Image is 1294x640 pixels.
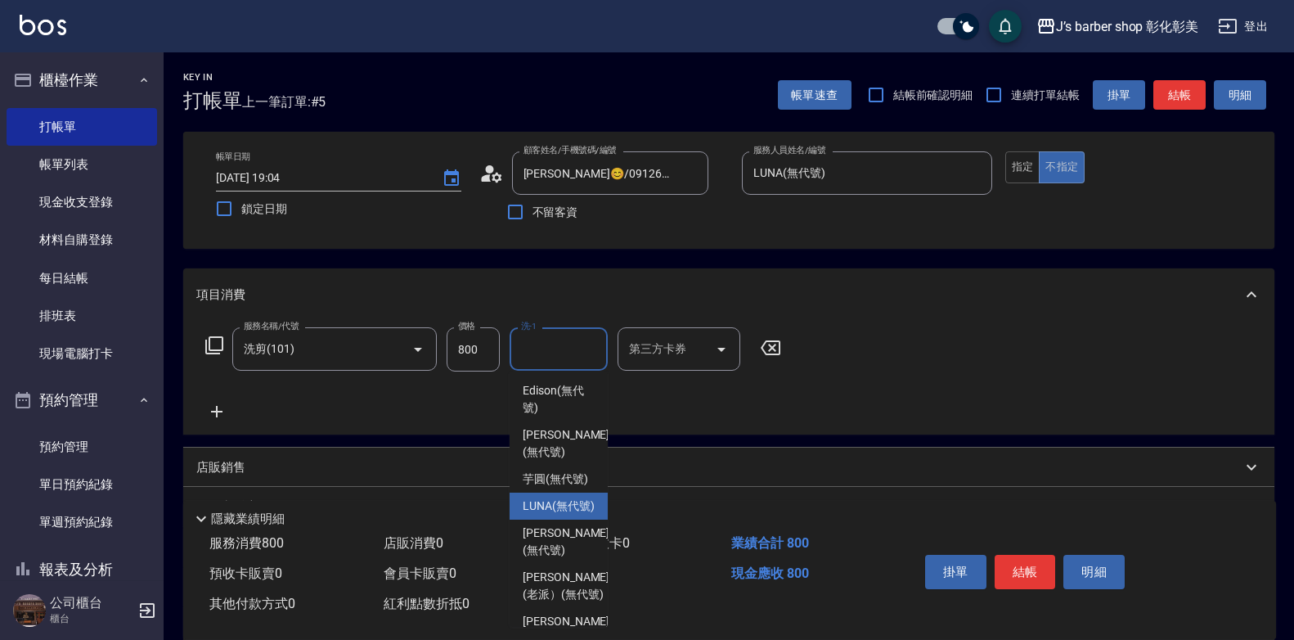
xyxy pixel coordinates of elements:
[778,80,851,110] button: 帳單速查
[7,59,157,101] button: 櫃檯作業
[7,259,157,297] a: 每日結帳
[523,471,588,488] span: 芋圓 (無代號)
[242,92,326,112] span: 上一筆訂單:#5
[523,569,609,603] span: [PERSON_NAME](老派） (無代號)
[196,286,245,304] p: 項目消費
[1056,16,1198,37] div: J’s barber shop 彰化彰美
[13,594,46,627] img: Person
[216,151,250,163] label: 帳單日期
[1039,151,1085,183] button: 不指定
[209,596,295,611] span: 其他付款方式 0
[183,268,1274,321] div: 項目消費
[458,320,475,332] label: 價格
[7,503,157,541] a: 單週預約紀錄
[1214,80,1266,110] button: 明細
[7,379,157,421] button: 預約管理
[523,144,617,156] label: 顧客姓名/手機號碼/編號
[523,498,595,515] span: LUNA (無代號)
[523,426,609,461] span: [PERSON_NAME] (無代號)
[183,89,242,112] h3: 打帳單
[521,320,537,332] label: 洗-1
[183,487,1274,526] div: 預收卡販賣
[532,204,578,221] span: 不留客資
[183,448,1274,487] div: 店販銷售
[50,595,133,611] h5: 公司櫃台
[209,535,284,551] span: 服務消費 800
[384,596,470,611] span: 紅利點數折抵 0
[7,466,157,503] a: 單日預約紀錄
[432,159,471,198] button: Choose date, selected date is 2025-10-15
[731,535,809,551] span: 業績合計 800
[7,221,157,259] a: 材料自購登錄
[405,336,431,363] button: Open
[925,555,986,589] button: 掛單
[1093,80,1145,110] button: 掛單
[196,498,258,516] p: 預收卡販賣
[7,297,157,335] a: 排班表
[7,183,157,221] a: 現金收支登錄
[384,566,456,581] span: 會員卡販賣 0
[753,144,825,156] label: 服務人員姓名/編號
[1005,151,1040,183] button: 指定
[7,428,157,466] a: 預約管理
[216,165,425,192] input: YYYY/MM/DD hh:mm
[1030,10,1205,43] button: J’s barber shop 彰化彰美
[7,146,157,183] a: 帳單列表
[893,87,973,104] span: 結帳前確認明細
[1063,555,1125,589] button: 明細
[20,15,66,35] img: Logo
[1153,80,1206,110] button: 結帳
[7,108,157,146] a: 打帳單
[209,566,282,581] span: 預收卡販賣 0
[244,320,299,332] label: 服務名稱/代號
[731,566,809,581] span: 現金應收 800
[384,535,443,551] span: 店販消費 0
[7,548,157,591] button: 報表及分析
[523,382,595,417] span: Edison (無代號)
[1011,87,1080,104] span: 連續打單結帳
[7,335,157,372] a: 現場電腦打卡
[995,555,1056,589] button: 結帳
[1211,11,1274,42] button: 登出
[183,72,242,83] h2: Key In
[196,459,245,476] p: 店販銷售
[708,336,735,363] button: Open
[989,10,1022,43] button: save
[211,511,285,528] p: 隱藏業績明細
[50,611,133,626] p: 櫃台
[241,201,287,218] span: 鎖定日期
[523,525,609,559] span: [PERSON_NAME] (無代號)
